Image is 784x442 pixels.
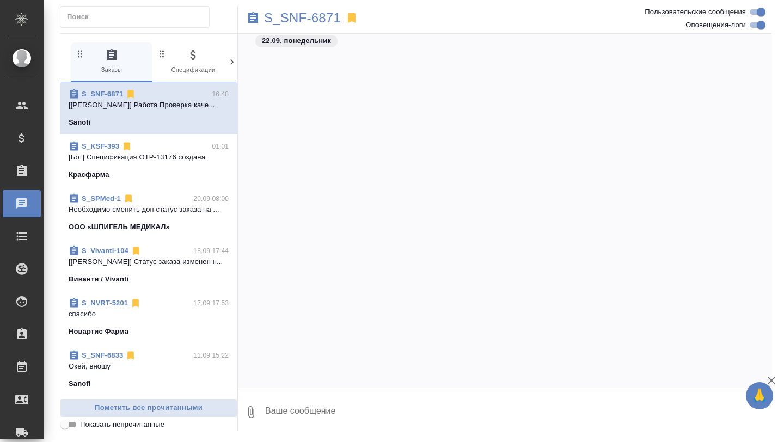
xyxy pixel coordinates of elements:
[130,298,141,309] svg: Отписаться
[75,48,148,75] span: Заказы
[60,187,237,239] div: S_SPMed-120.09 08:00Необходимо сменить доп статус заказа на ...ООО «ШПИГЕЛЬ МЕДИКАЛ»
[60,82,237,134] div: S_SNF-687116:48[[PERSON_NAME]] Работа Проверка каче...Sanofi
[131,245,142,256] svg: Отписаться
[262,35,331,46] p: 22.09, понедельник
[60,134,237,187] div: S_KSF-39301:01[Бот] Спецификация OTP-13176 созданаКрасфарма
[69,204,229,215] p: Необходимо сменить доп статус заказа на ...
[193,193,229,204] p: 20.09 08:00
[69,152,229,163] p: [Бот] Спецификация OTP-13176 создана
[69,326,128,337] p: Новартис Фарма
[193,298,229,309] p: 17.09 17:53
[80,419,164,430] span: Показать непрочитанные
[750,384,769,407] span: 🙏
[75,48,85,59] svg: Зажми и перетащи, чтобы поменять порядок вкладок
[212,89,229,100] p: 16:48
[125,350,136,361] svg: Отписаться
[82,351,123,359] a: S_SNF-6833
[123,193,134,204] svg: Отписаться
[69,256,229,267] p: [[PERSON_NAME]] Статус заказа изменен н...
[60,398,237,418] button: Пометить все прочитанными
[69,222,170,232] p: ООО «ШПИГЕЛЬ МЕДИКАЛ»
[60,291,237,343] div: S_NVRT-520117.09 17:53спасибоНовартис Фарма
[60,239,237,291] div: S_Vivanti-10418.09 17:44[[PERSON_NAME]] Статус заказа изменен н...Виванти / Vivanti
[69,117,91,128] p: Sanofi
[157,48,167,59] svg: Зажми и перетащи, чтобы поменять порядок вкладок
[69,274,128,285] p: Виванти / Vivanti
[82,194,121,202] a: S_SPMed-1
[193,245,229,256] p: 18.09 17:44
[82,90,123,98] a: S_SNF-6871
[82,142,119,150] a: S_KSF-393
[125,89,136,100] svg: Отписаться
[121,141,132,152] svg: Отписаться
[69,100,229,110] p: [[PERSON_NAME]] Работа Проверка каче...
[746,382,773,409] button: 🙏
[193,350,229,361] p: 11.09 15:22
[157,48,230,75] span: Спецификации
[82,299,128,307] a: S_NVRT-5201
[212,141,229,152] p: 01:01
[69,169,109,180] p: Красфарма
[685,20,746,30] span: Оповещения-логи
[67,9,209,24] input: Поиск
[264,13,341,23] a: S_SNF-6871
[69,361,229,372] p: Окей, вношу
[69,309,229,320] p: спасибо
[66,402,231,414] span: Пометить все прочитанными
[645,7,746,17] span: Пользовательские сообщения
[69,378,91,389] p: Sanofi
[82,247,128,255] a: S_Vivanti-104
[60,343,237,396] div: S_SNF-683311.09 15:22Окей, вношуSanofi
